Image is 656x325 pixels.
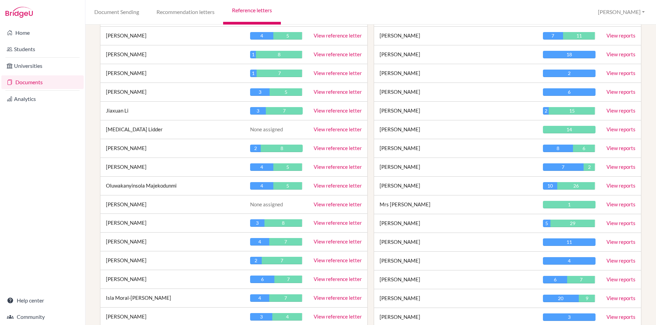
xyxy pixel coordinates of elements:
div: 7 [269,238,302,246]
div: 4 [543,257,596,265]
span: None assigned [250,201,283,207]
div: 2 [584,163,595,171]
a: View reference letter [314,145,362,151]
a: View reports [606,145,635,151]
a: View reports [606,295,635,301]
td: [PERSON_NAME] [374,64,537,83]
a: View reference letter [314,126,362,132]
div: 4 [250,32,273,40]
div: 4 [250,182,273,190]
div: 8 [261,145,303,152]
td: [PERSON_NAME] [374,83,537,102]
a: View reports [606,51,635,57]
div: 4 [272,313,302,321]
a: View reference letter [314,238,362,245]
td: [PERSON_NAME] [374,120,537,139]
a: View reports [606,70,635,76]
a: View reference letter [314,51,362,57]
td: [PERSON_NAME] [374,177,537,195]
td: Isla Moral-[PERSON_NAME] [100,289,245,307]
td: [PERSON_NAME] [374,158,537,177]
a: View reference letter [314,201,362,207]
div: 6 [250,276,274,283]
div: 6 [573,145,595,152]
div: 29 [550,220,595,227]
div: 15 [549,107,595,115]
a: View reference letter [314,276,362,282]
a: View reports [606,164,635,170]
a: Community [1,310,84,324]
a: Home [1,26,84,40]
td: [PERSON_NAME] [374,102,537,120]
div: 20 [543,295,579,302]
a: View reference letter [314,107,362,114]
a: View reference letter [314,257,362,263]
div: 7 [262,257,302,264]
div: 5 [270,88,302,96]
a: View reports [606,220,635,226]
div: 3 [250,219,264,227]
a: View reports [606,126,635,132]
div: 7 [269,294,302,302]
div: 1 [543,201,596,208]
div: 10 [543,182,557,190]
a: View reports [606,257,635,264]
a: View reports [606,201,635,207]
td: [PERSON_NAME] [374,27,537,45]
td: [PERSON_NAME] [100,27,245,45]
div: 11 [543,238,596,246]
div: 11 [563,32,595,40]
button: [PERSON_NAME] [595,6,648,18]
td: [PERSON_NAME] [374,289,537,308]
td: [PERSON_NAME] [100,158,245,176]
div: 9 [579,295,595,302]
div: 7 [257,70,302,77]
div: 2 [543,70,596,77]
a: Analytics [1,92,84,106]
a: View reference letter [314,295,362,301]
td: [PERSON_NAME] [374,214,537,233]
a: View reports [606,32,635,39]
a: View reference letter [314,70,362,76]
a: View reports [606,239,635,245]
a: Help center [1,294,84,307]
a: View reference letter [314,313,362,320]
img: Bridge-U [5,7,33,18]
td: [PERSON_NAME] [100,195,245,213]
td: [MEDICAL_DATA] Lidder [100,120,245,139]
div: 5 [543,220,550,227]
td: [PERSON_NAME] [100,213,245,232]
div: 7 [567,276,595,283]
td: [PERSON_NAME] [100,64,245,83]
span: None assigned [250,126,283,132]
div: 8 [264,219,302,227]
div: 3 [250,107,266,115]
td: [PERSON_NAME] [100,232,245,251]
div: 1 [250,70,256,77]
div: 5 [273,32,302,40]
div: 7 [543,163,583,171]
a: View reports [606,89,635,95]
div: 7 [266,107,303,115]
a: View reference letter [314,220,362,226]
div: 26 [557,182,595,190]
div: 8 [256,51,302,58]
a: Universities [1,59,84,73]
div: 8 [543,145,573,152]
div: 5 [273,182,302,190]
a: View reports [606,276,635,282]
div: 14 [543,126,596,133]
a: View reference letter [314,164,362,170]
div: 2 [250,145,261,152]
div: 5 [273,163,302,171]
td: [PERSON_NAME] [374,270,537,289]
td: [PERSON_NAME] [374,139,537,158]
td: Mrs [PERSON_NAME] [374,195,537,214]
td: [PERSON_NAME] [100,251,245,270]
td: [PERSON_NAME] [374,252,537,270]
div: 3 [543,313,596,321]
td: [PERSON_NAME] [100,45,245,64]
td: [PERSON_NAME] [100,270,245,289]
div: 18 [543,51,596,58]
td: [PERSON_NAME] [374,45,537,64]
